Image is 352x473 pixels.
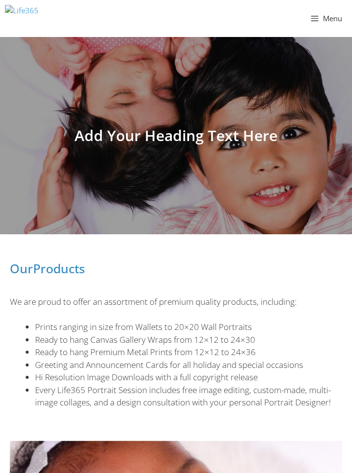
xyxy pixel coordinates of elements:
[35,359,342,371] li: Greeting and Announcement Cards for all holiday and special occasions
[35,333,342,346] li: Ready to hang Canvas Gallery Wraps from 12×12 to 24×30
[35,346,342,359] li: Ready to hang Premium Metal Prints from 12×12 to 24×36
[321,13,342,23] span: Menu
[33,260,85,277] span: Products
[35,371,342,384] li: Hi Resolution Image Downloads with a full copyright release
[5,128,347,143] h1: Add Your Heading Text Here
[35,321,342,333] li: Prints ranging in size from Wallets to 20×20 Wall Portraits
[10,295,342,308] p: We are proud to offer an assortment of premium quality products, including:
[10,260,33,277] span: Our
[35,384,342,409] li: Every Life365 Portrait Session includes free image editing, custom-made, multi-image collages, an...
